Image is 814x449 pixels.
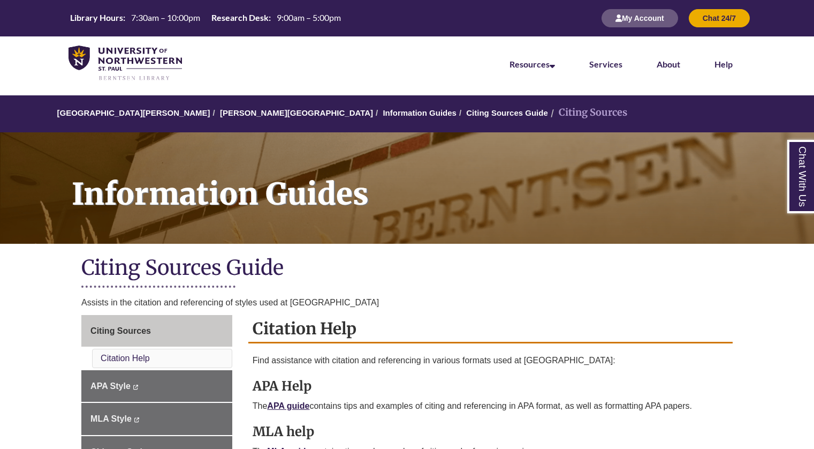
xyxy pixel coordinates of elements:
[253,400,728,413] p: The contains tips and examples of citing and referencing in APA format, as well as formatting APA...
[66,12,345,25] a: Hours Today
[689,9,750,27] button: Chat 24/7
[253,354,728,367] p: Find assistance with citation and referencing in various formats used at [GEOGRAPHIC_DATA]:
[90,381,131,391] span: APA Style
[657,59,680,69] a: About
[101,354,150,363] a: Citation Help
[267,401,309,410] a: APA guide
[69,46,182,81] img: UNWSP Library Logo
[81,315,232,347] a: Citing Sources
[220,108,373,117] a: [PERSON_NAME][GEOGRAPHIC_DATA]
[81,255,733,283] h1: Citing Sources Guide
[714,59,733,69] a: Help
[81,370,232,402] a: APA Style
[509,59,555,69] a: Resources
[66,12,345,24] table: Hours Today
[131,12,200,23] span: 7:30am – 10:00pm
[383,108,457,117] a: Information Guides
[90,326,151,335] span: Citing Sources
[589,59,622,69] a: Services
[60,132,814,230] h1: Information Guides
[466,108,548,117] a: Citing Sources Guide
[90,414,132,423] span: MLA Style
[253,378,311,394] strong: APA Help
[81,403,232,435] a: MLA Style
[602,9,678,27] button: My Account
[602,13,678,23] a: My Account
[134,417,140,422] i: This link opens in a new window
[248,315,733,343] h2: Citation Help
[253,423,314,440] strong: MLA help
[66,12,127,24] th: Library Hours:
[133,385,139,390] i: This link opens in a new window
[57,108,210,117] a: [GEOGRAPHIC_DATA][PERSON_NAME]
[548,105,627,121] li: Citing Sources
[277,12,341,23] span: 9:00am – 5:00pm
[81,298,379,307] span: Assists in the citation and referencing of styles used at [GEOGRAPHIC_DATA]
[207,12,272,24] th: Research Desk:
[689,13,750,23] a: Chat 24/7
